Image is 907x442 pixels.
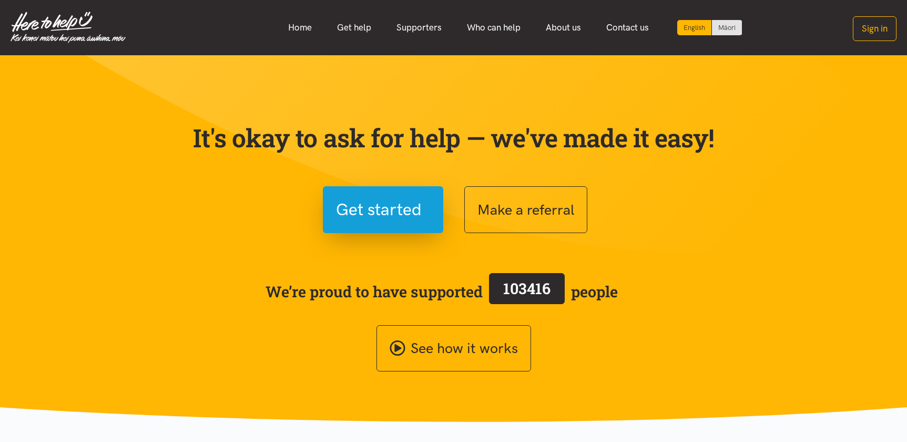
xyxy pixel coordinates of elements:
[266,271,618,312] span: We’re proud to have supported people
[677,20,742,35] div: Language toggle
[384,16,454,39] a: Supporters
[191,123,717,153] p: It's okay to ask for help — we've made it easy!
[533,16,594,39] a: About us
[677,20,712,35] div: Current language
[276,16,324,39] a: Home
[594,16,661,39] a: Contact us
[483,271,571,312] a: 103416
[464,186,587,233] button: Make a referral
[503,278,551,298] span: 103416
[324,16,384,39] a: Get help
[712,20,742,35] a: Switch to Te Reo Māori
[454,16,533,39] a: Who can help
[376,325,531,372] a: See how it works
[11,12,126,43] img: Home
[853,16,896,41] button: Sign in
[336,196,422,223] span: Get started
[323,186,443,233] button: Get started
